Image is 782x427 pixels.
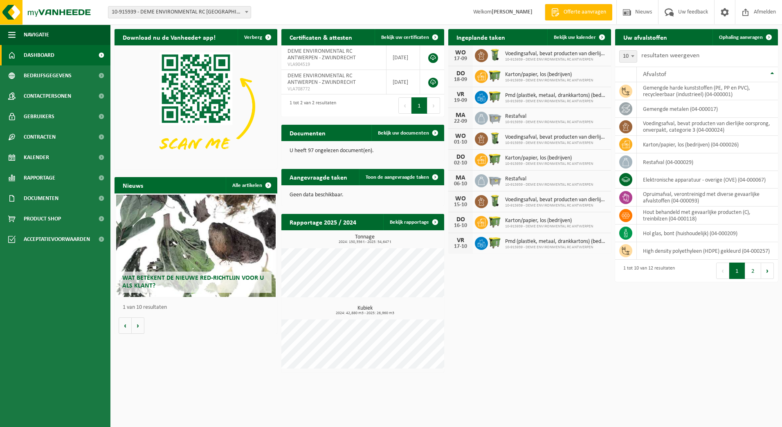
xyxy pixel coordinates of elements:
a: Bekijk uw documenten [371,125,443,141]
span: 10-915939 - DEME ENVIRONMENTAL RC ANTWERPEN [505,182,593,187]
span: Bekijk uw kalender [554,35,596,40]
div: 19-09 [452,98,469,103]
span: 10-915939 - DEME ENVIRONMENTAL RC ANTWERPEN [505,224,593,229]
span: VLA708772 [288,86,380,92]
h2: Uw afvalstoffen [615,29,675,45]
button: Volgende [132,317,144,334]
button: 1 [411,97,427,114]
span: Acceptatievoorwaarden [24,229,90,249]
div: 17-09 [452,56,469,62]
span: Voedingsafval, bevat producten van dierlijke oorsprong, onverpakt, categorie 3 [505,197,607,203]
img: WB-2500-GAL-GY-01 [488,173,502,187]
h3: Tonnage [285,234,444,244]
img: WB-1100-HPE-GN-50 [488,152,502,166]
div: 1 tot 10 van 12 resultaten [619,262,675,280]
div: DO [452,216,469,223]
p: U heeft 97 ongelezen document(en). [290,148,436,154]
span: Documenten [24,188,58,209]
label: resultaten weergeven [641,52,699,59]
span: Toon de aangevraagde taken [366,175,429,180]
span: 10-915939 - DEME ENVIRONMENTAL RC ANTWERPEN [505,78,593,83]
img: WB-1100-HPE-GN-50 [488,90,502,103]
td: elektronische apparatuur - overige (OVE) (04-000067) [637,171,778,189]
span: 10-915939 - DEME ENVIRONMENTAL RC ANTWERPEN [505,203,607,208]
span: Contracten [24,127,56,147]
div: VR [452,237,469,244]
img: WB-0140-HPE-GN-50 [488,131,502,145]
span: Bedrijfsgegevens [24,65,72,86]
div: 06-10 [452,181,469,187]
h2: Aangevraagde taken [281,169,355,185]
img: WB-1100-HPE-GN-50 [488,215,502,229]
td: high density polyethyleen (HDPE) gekleurd (04-000257) [637,242,778,260]
td: hol glas, bont (huishoudelijk) (04-000209) [637,225,778,242]
p: 1 van 10 resultaten [123,305,273,310]
img: WB-0140-HPE-GN-50 [488,48,502,62]
h3: Kubiek [285,306,444,315]
strong: [PERSON_NAME] [492,9,533,15]
div: MA [452,175,469,181]
span: Karton/papier, los (bedrijven) [505,72,593,78]
div: 15-10 [452,202,469,208]
img: WB-2500-GAL-GY-01 [488,110,502,124]
button: Previous [716,263,729,279]
span: Gebruikers [24,106,54,127]
img: WB-0140-HPE-GN-50 [488,194,502,208]
span: Wat betekent de nieuwe RED-richtlijn voor u als klant? [122,275,264,289]
span: 10-915939 - DEME ENVIRONMENTAL RC ANTWERPEN [505,99,607,104]
td: gemengde harde kunststoffen (PE, PP en PVC), recycleerbaar (industrieel) (04-000001) [637,82,778,100]
button: Next [427,97,440,114]
button: Verberg [238,29,276,45]
span: Pmd (plastiek, metaal, drankkartons) (bedrijven) [505,92,607,99]
span: 10-915939 - DEME ENVIRONMENTAL RC ANTWERPEN [505,57,607,62]
div: DO [452,154,469,160]
img: Download de VHEPlus App [115,45,277,168]
span: Pmd (plastiek, metaal, drankkartons) (bedrijven) [505,238,607,245]
span: 10-915939 - DEME ENVIRONMENTAL RC ANTWERPEN [505,162,593,166]
span: Navigatie [24,25,49,45]
span: 10-915939 - DEME ENVIRONMENTAL RC ANTWERPEN - ZWIJNDRECHT [108,6,251,18]
img: WB-1100-HPE-GN-50 [488,236,502,249]
a: Bekijk uw kalender [547,29,610,45]
td: opruimafval, verontreinigd met diverse gevaarlijke afvalstoffen (04-000093) [637,189,778,207]
div: 22-09 [452,119,469,124]
td: karton/papier, los (bedrijven) (04-000026) [637,136,778,153]
h2: Documenten [281,125,334,141]
td: voedingsafval, bevat producten van dierlijke oorsprong, onverpakt, categorie 3 (04-000024) [637,118,778,136]
span: Bekijk uw documenten [378,130,429,136]
span: Kalender [24,147,49,168]
a: Bekijk rapportage [383,214,443,230]
span: 10 [620,51,637,62]
span: Product Shop [24,209,61,229]
td: hout behandeld met gevaarlijke producten (C), treinbilzen (04-000118) [637,207,778,225]
h2: Rapportage 2025 / 2024 [281,214,364,230]
span: Voedingsafval, bevat producten van dierlijke oorsprong, onverpakt, categorie 3 [505,134,607,141]
span: Ophaling aanvragen [719,35,763,40]
button: 1 [729,263,745,279]
div: 1 tot 2 van 2 resultaten [285,97,336,115]
span: DEME ENVIRONMENTAL RC ANTWERPEN - ZWIJNDRECHT [288,73,356,85]
button: 2 [745,263,761,279]
span: Voedingsafval, bevat producten van dierlijke oorsprong, onverpakt, categorie 3 [505,51,607,57]
div: WO [452,196,469,202]
span: 10-915939 - DEME ENVIRONMENTAL RC ANTWERPEN - ZWIJNDRECHT [108,7,251,18]
p: Geen data beschikbaar. [290,192,436,198]
h2: Ingeplande taken [448,29,513,45]
a: Ophaling aanvragen [712,29,777,45]
span: Restafval [505,113,593,120]
button: Vorige [119,317,132,334]
div: 17-10 [452,244,469,249]
span: DEME ENVIRONMENTAL RC ANTWERPEN - ZWIJNDRECHT [288,48,356,61]
div: 18-09 [452,77,469,83]
span: Afvalstof [643,71,666,78]
a: Offerte aanvragen [545,4,612,20]
span: 2024: 42,880 m3 - 2025: 26,960 m3 [285,311,444,315]
span: Verberg [244,35,262,40]
span: 10 [619,50,637,63]
div: 02-10 [452,160,469,166]
img: WB-1100-HPE-GN-50 [488,69,502,83]
span: 10-915939 - DEME ENVIRONMENTAL RC ANTWERPEN [505,245,607,250]
div: WO [452,133,469,139]
span: 2024: 150,356 t - 2025: 54,647 t [285,240,444,244]
a: Wat betekent de nieuwe RED-richtlijn voor u als klant? [116,195,276,297]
